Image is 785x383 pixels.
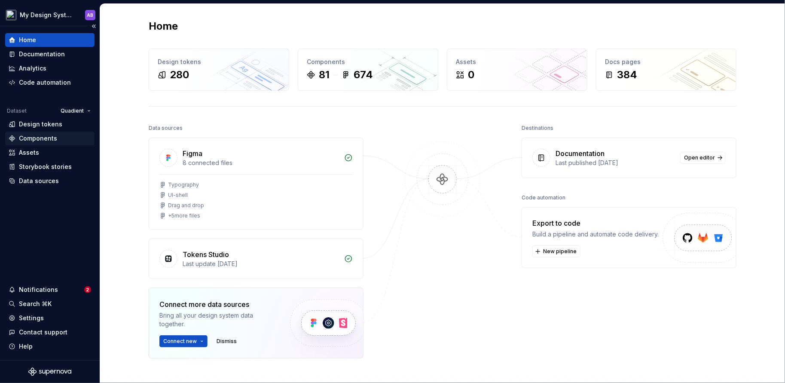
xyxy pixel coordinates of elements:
[183,148,202,159] div: Figma
[2,6,98,24] button: My Design SystemAB
[170,68,189,82] div: 280
[20,11,75,19] div: My Design System
[6,10,16,20] img: 6523a3b9-8e87-42c6-9977-0b9a54b06238.png
[19,162,72,171] div: Storybook stories
[149,19,178,33] h2: Home
[57,105,95,117] button: Quadient
[168,212,200,219] div: + 5 more files
[84,286,91,293] span: 2
[5,132,95,145] a: Components
[19,148,39,157] div: Assets
[684,154,715,161] span: Open editor
[168,181,199,188] div: Typography
[307,58,429,66] div: Components
[617,68,637,82] div: 384
[149,239,363,279] a: Tokens StudioLast update [DATE]
[149,49,289,91] a: Design tokens280
[680,152,726,164] a: Open editor
[532,245,580,257] button: New pipeline
[19,78,71,87] div: Code automation
[522,192,565,204] div: Code automation
[158,58,280,66] div: Design tokens
[605,58,727,66] div: Docs pages
[522,122,553,134] div: Destinations
[88,20,100,32] button: Collapse sidebar
[19,120,62,129] div: Design tokens
[183,260,339,268] div: Last update [DATE]
[5,146,95,159] a: Assets
[5,76,95,89] a: Code automation
[543,248,577,255] span: New pipeline
[319,68,330,82] div: 81
[468,68,474,82] div: 0
[19,285,58,294] div: Notifications
[298,49,438,91] a: Components81674
[532,230,659,239] div: Build a pipeline and automate code delivery.
[5,117,95,131] a: Design tokens
[19,300,52,308] div: Search ⌘K
[183,249,229,260] div: Tokens Studio
[159,311,275,328] div: Bring all your design system data together.
[354,68,373,82] div: 674
[5,311,95,325] a: Settings
[19,342,33,351] div: Help
[149,122,183,134] div: Data sources
[596,49,736,91] a: Docs pages384
[19,134,57,143] div: Components
[183,159,339,167] div: 8 connected files
[5,33,95,47] a: Home
[5,61,95,75] a: Analytics
[5,47,95,61] a: Documentation
[447,49,587,91] a: Assets0
[19,177,59,185] div: Data sources
[213,335,241,347] button: Dismiss
[19,328,67,337] div: Contact support
[28,368,71,376] svg: Supernova Logo
[5,325,95,339] button: Contact support
[61,107,84,114] span: Quadient
[556,159,675,167] div: Last published [DATE]
[159,335,208,347] button: Connect new
[168,192,188,199] div: UI-shell
[19,314,44,322] div: Settings
[5,340,95,353] button: Help
[168,202,204,209] div: Drag and drop
[19,50,65,58] div: Documentation
[7,107,27,114] div: Dataset
[5,160,95,174] a: Storybook stories
[5,283,95,297] button: Notifications2
[149,138,363,230] a: Figma8 connected filesTypographyUI-shellDrag and drop+5more files
[456,58,578,66] div: Assets
[19,36,36,44] div: Home
[19,64,46,73] div: Analytics
[87,12,94,18] div: AB
[217,338,237,345] span: Dismiss
[163,338,197,345] span: Connect new
[556,148,605,159] div: Documentation
[5,174,95,188] a: Data sources
[5,297,95,311] button: Search ⌘K
[159,299,275,309] div: Connect more data sources
[532,218,659,228] div: Export to code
